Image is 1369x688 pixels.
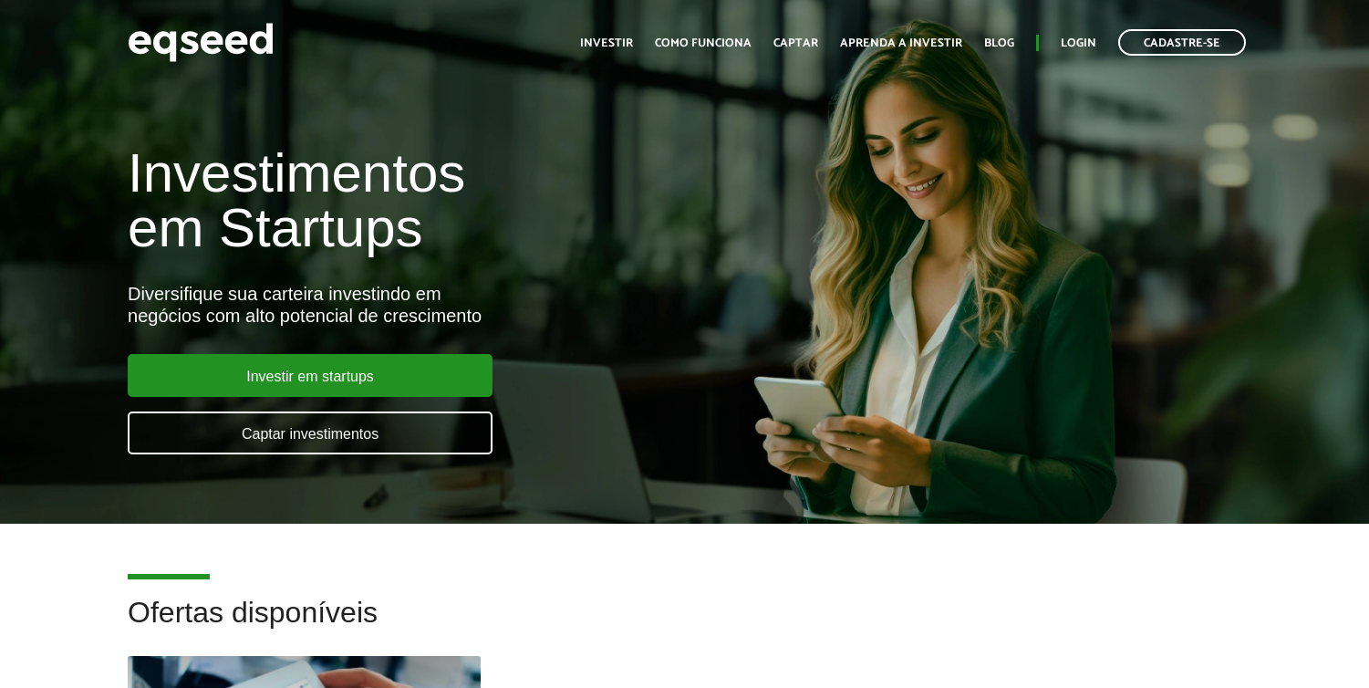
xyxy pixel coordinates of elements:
a: Aprenda a investir [840,37,962,49]
a: Login [1061,37,1096,49]
a: Investir em startups [128,354,493,397]
a: Captar investimentos [128,412,493,454]
h2: Ofertas disponíveis [128,597,1241,656]
div: Diversifique sua carteira investindo em negócios com alto potencial de crescimento [128,283,785,327]
a: Blog [984,37,1014,49]
a: Captar [773,37,818,49]
a: Investir [580,37,633,49]
a: Como funciona [655,37,752,49]
a: Cadastre-se [1118,29,1246,56]
img: EqSeed [128,18,274,67]
h1: Investimentos em Startups [128,146,785,255]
